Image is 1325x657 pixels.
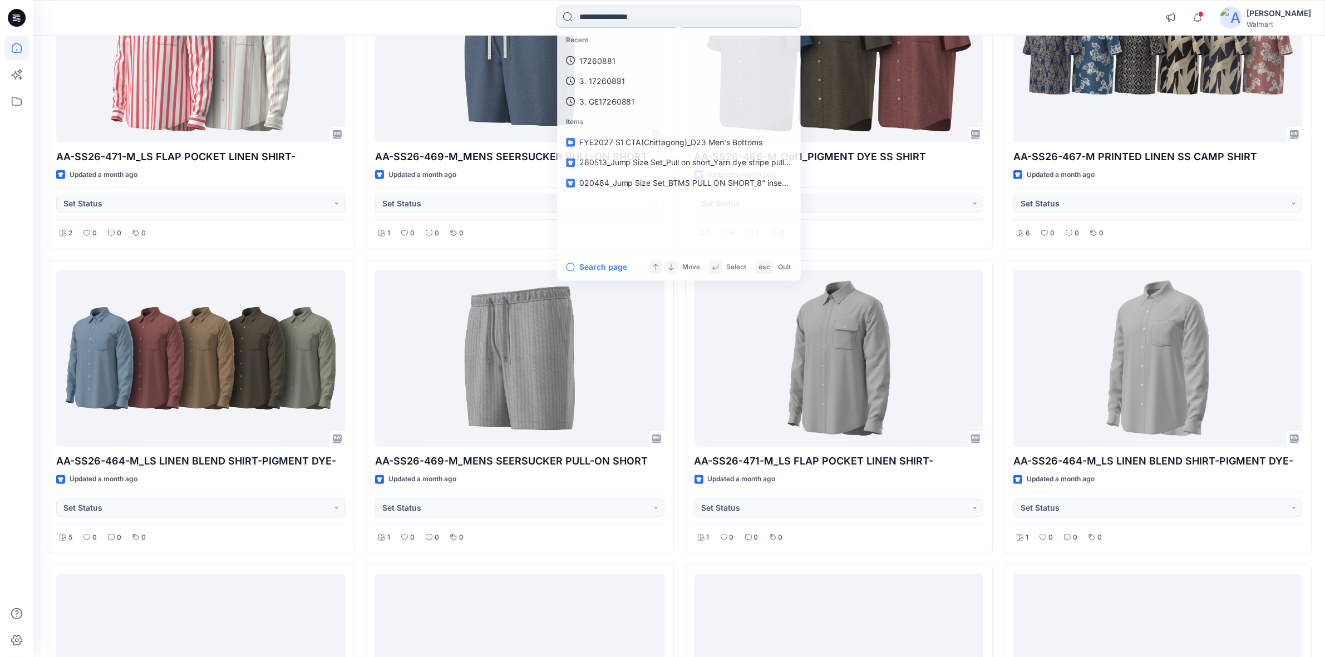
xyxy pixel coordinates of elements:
[1026,228,1030,239] p: 6
[579,137,762,147] span: FYE2027 S1 CTA(Chittagong)_D23 Men's Bottoms
[92,228,97,239] p: 0
[1027,473,1095,485] p: Updated a month ago
[56,453,345,469] p: AA-SS26-464-M_LS LINEN BLEND SHIRT-PIGMENT DYE-
[70,169,137,181] p: Updated a month ago
[1073,532,1077,544] p: 0
[388,473,456,485] p: Updated a month ago
[459,532,464,544] p: 0
[1013,453,1302,469] p: AA-SS26-464-M_LS LINEN BLEND SHIRT-PIGMENT DYE-
[758,261,770,273] p: esc
[559,50,798,71] a: 17260881
[70,473,137,485] p: Updated a month ago
[459,228,464,239] p: 0
[707,532,710,544] p: 1
[694,270,983,447] a: AA-SS26-471-M_LS FLAP POCKET LINEN SHIRT-
[579,178,793,187] span: 020484_Jump Size Set_BTMS PULL ON SHORT_8” inseam
[579,75,624,87] p: 3. 17260881
[375,149,664,165] p: AA-SS26-469-M_MENS SEERSUCKER PULL-ON SHORT
[682,261,700,273] p: Move
[435,532,439,544] p: 0
[579,158,869,167] span: 260513_Jump Size Set_Pull on short_Yarn dye stripe pull on short_ Inseam 8inch
[1099,228,1104,239] p: 0
[410,228,415,239] p: 0
[566,260,627,274] button: Search page
[435,228,439,239] p: 0
[1075,228,1079,239] p: 0
[1097,532,1102,544] p: 0
[579,55,615,66] p: 17260881
[388,169,456,181] p: Updated a month ago
[141,532,146,544] p: 0
[92,532,97,544] p: 0
[1050,228,1055,239] p: 0
[779,532,783,544] p: 0
[1026,532,1028,544] p: 1
[375,270,664,447] a: AA-SS26-469-M_MENS SEERSUCKER PULL-ON SHORT
[1027,169,1095,181] p: Updated a month ago
[387,532,390,544] p: 1
[754,532,758,544] p: 0
[559,152,798,173] a: 260513_Jump Size Set_Pull on short_Yarn dye stripe pull on short_ Inseam 8inch
[117,228,121,239] p: 0
[559,173,798,194] a: 020484_Jump Size Set_BTMS PULL ON SHORT_8” inseam
[1013,270,1302,447] a: AA-SS26-464-M_LS LINEN BLEND SHIRT-PIGMENT DYE-
[559,30,798,50] p: Recent
[1013,149,1302,165] p: AA-SS26-467-M PRINTED LINEN SS CAMP SHIRT
[778,261,791,273] p: Quit
[726,261,746,273] p: Select
[141,228,146,239] p: 0
[1048,532,1053,544] p: 0
[694,453,983,469] p: AA-SS26-471-M_LS FLAP POCKET LINEN SHIRT-
[56,270,345,447] a: AA-SS26-464-M_LS LINEN BLEND SHIRT-PIGMENT DYE-
[1247,7,1311,20] div: [PERSON_NAME]
[559,71,798,91] a: 3. 17260881
[694,149,983,165] p: AA-SS26-466-M_Opt1_PIGMENT DYE SS SHIRT
[56,149,345,165] p: AA-SS26-471-M_LS FLAP POCKET LINEN SHIRT-
[1220,7,1242,29] img: avatar
[708,473,776,485] p: Updated a month ago
[117,532,121,544] p: 0
[375,453,664,469] p: AA-SS26-469-M_MENS SEERSUCKER PULL-ON SHORT
[559,132,798,152] a: FYE2027 S1 CTA(Chittagong)_D23 Men's Bottoms
[559,91,798,112] a: 3. GE17260881
[410,532,415,544] p: 0
[68,228,72,239] p: 2
[1247,20,1311,28] div: Walmart
[559,112,798,132] p: Items
[730,532,734,544] p: 0
[68,532,72,544] p: 5
[579,96,634,107] p: 3. GE17260881
[387,228,390,239] p: 1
